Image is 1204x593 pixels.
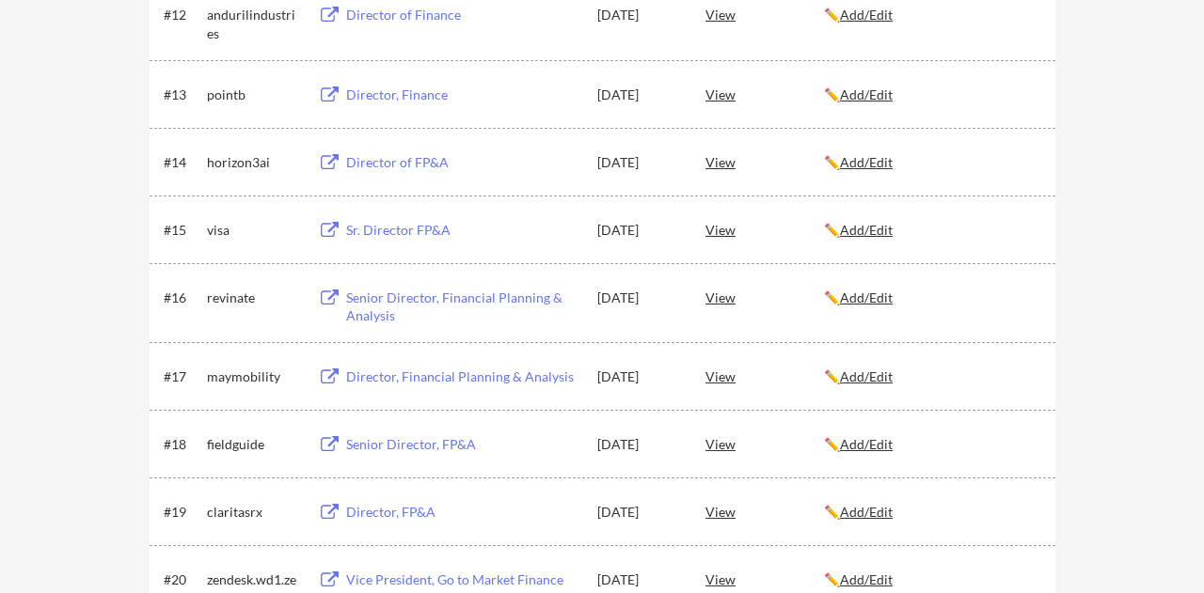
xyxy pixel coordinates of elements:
div: [DATE] [597,86,680,104]
div: View [705,145,824,179]
div: View [705,427,824,460]
div: andurilindustries [207,6,301,42]
div: Director of FP&A [346,153,579,172]
div: [DATE] [597,221,680,240]
div: ✏️ [824,6,1038,24]
div: #16 [164,289,200,307]
div: pointb [207,86,301,104]
div: Director of Finance [346,6,579,24]
div: #20 [164,570,200,589]
u: Add/Edit [840,504,893,520]
div: revinate [207,289,301,307]
div: View [705,280,824,314]
div: #17 [164,367,200,386]
div: fieldguide [207,435,301,454]
div: ✏️ [824,221,1038,240]
u: Add/Edit [840,571,893,587]
div: visa [207,221,301,240]
div: ✏️ [824,503,1038,522]
div: ✏️ [824,367,1038,386]
div: ✏️ [824,289,1038,307]
div: [DATE] [597,6,680,24]
div: [DATE] [597,367,680,386]
div: horizon3ai [207,153,301,172]
div: #18 [164,435,200,454]
div: maymobility [207,367,301,386]
div: View [705,359,824,393]
div: [DATE] [597,570,680,589]
div: ✏️ [824,153,1038,172]
div: #15 [164,221,200,240]
div: #14 [164,153,200,172]
div: #13 [164,86,200,104]
div: claritasrx [207,503,301,522]
u: Add/Edit [840,222,893,238]
div: Sr. Director FP&A [346,221,579,240]
div: [DATE] [597,289,680,307]
div: #19 [164,503,200,522]
div: [DATE] [597,153,680,172]
u: Add/Edit [840,436,893,452]
div: ✏️ [824,435,1038,454]
div: [DATE] [597,503,680,522]
div: Director, FP&A [346,503,579,522]
u: Add/Edit [840,368,893,384]
u: Add/Edit [840,289,893,305]
div: ✏️ [824,570,1038,589]
u: Add/Edit [840,154,893,170]
div: #12 [164,6,200,24]
div: View [705,77,824,111]
div: Director, Financial Planning & Analysis [346,367,579,386]
div: View [705,212,824,246]
u: Add/Edit [840,86,893,102]
div: [DATE] [597,435,680,454]
div: Director, Finance [346,86,579,104]
div: Senior Director, Financial Planning & Analysis [346,289,579,325]
div: Senior Director, FP&A [346,435,579,454]
u: Add/Edit [840,7,893,23]
div: View [705,494,824,528]
div: Vice President, Go to Market Finance [346,570,579,589]
div: ✏️ [824,86,1038,104]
